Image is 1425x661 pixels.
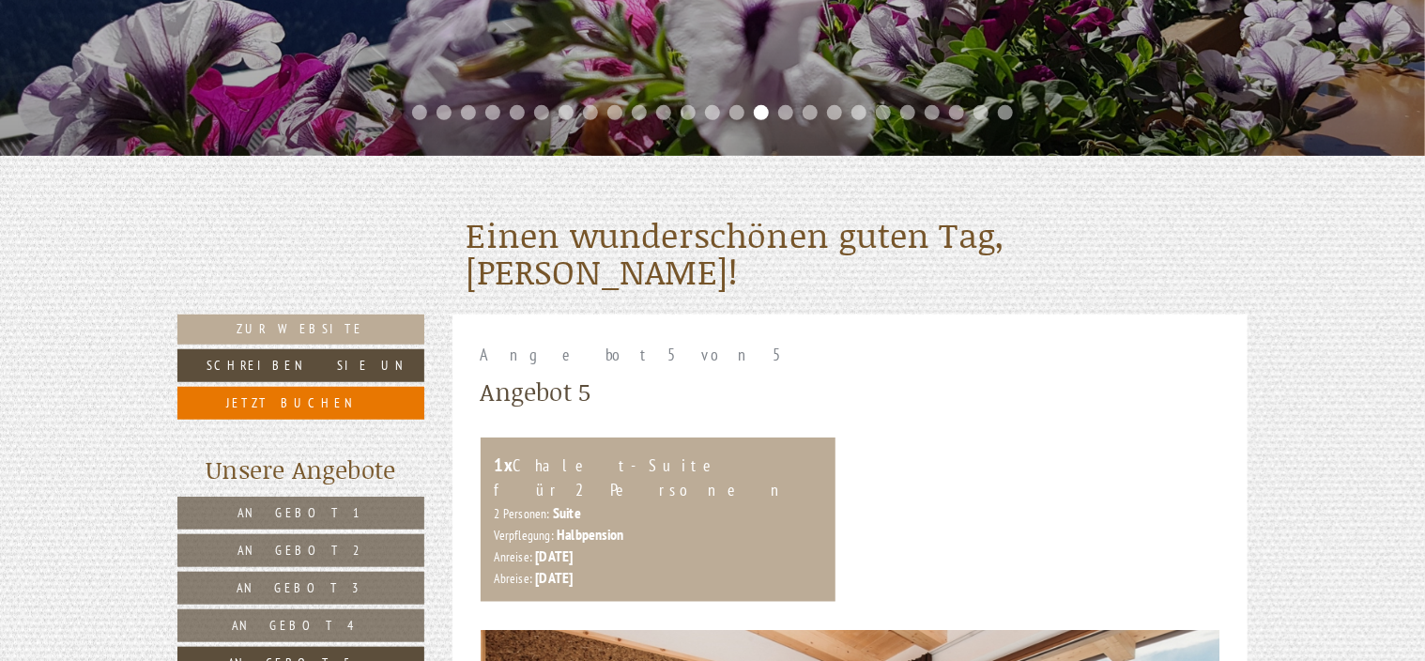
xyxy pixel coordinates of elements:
[238,504,364,521] span: Angebot 1
[495,548,533,565] small: Anreise:
[177,315,424,345] a: Zur Website
[238,542,364,559] span: Angebot 2
[233,617,370,634] span: Angebot 4
[495,453,513,477] b: 1x
[495,452,822,502] div: Chalet-Suite für 2 Personen
[495,505,550,522] small: 2 Personen:
[237,579,365,596] span: Angebot 3
[177,349,424,382] a: Schreiben Sie uns
[557,525,623,544] b: Halbpension
[553,503,581,522] b: Suite
[535,546,573,565] b: [DATE]
[495,527,554,544] small: Verpflegung:
[177,387,424,420] a: Jetzt buchen
[177,453,424,487] div: Unsere Angebote
[481,375,591,409] div: Angebot 5
[467,217,1234,291] h1: Einen wunderschönen guten Tag, [PERSON_NAME]!
[495,570,533,587] small: Abreise:
[535,568,573,587] b: [DATE]
[481,344,792,365] span: Angebot 5 von 5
